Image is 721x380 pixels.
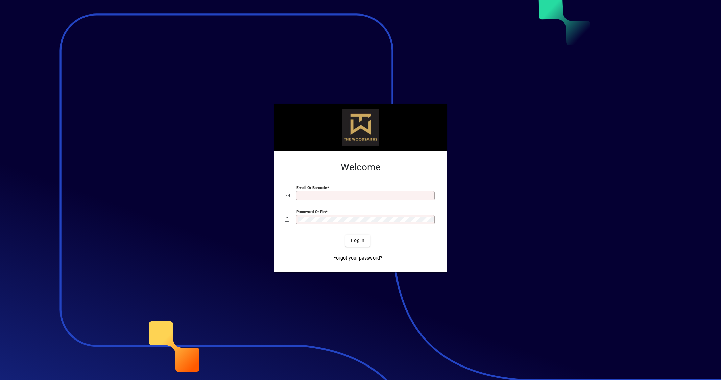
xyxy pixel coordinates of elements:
[331,252,385,264] a: Forgot your password?
[345,235,370,247] button: Login
[296,209,326,214] mat-label: Password or Pin
[296,185,327,190] mat-label: Email or Barcode
[351,237,365,244] span: Login
[333,254,382,262] span: Forgot your password?
[285,162,436,173] h2: Welcome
